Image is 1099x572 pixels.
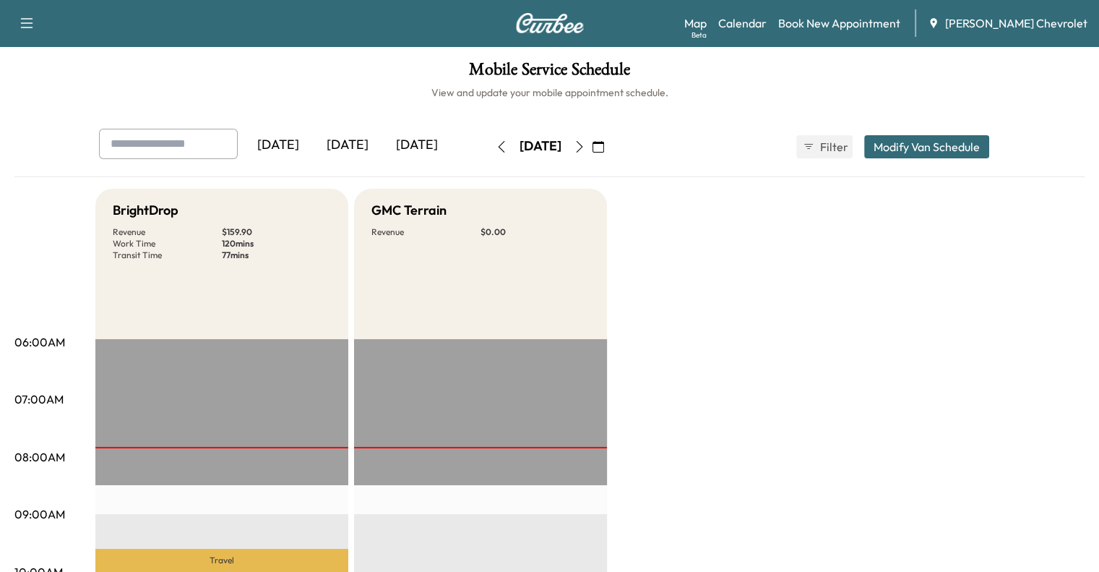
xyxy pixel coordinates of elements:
[371,200,447,221] h5: GMC Terrain
[718,14,767,32] a: Calendar
[796,135,853,158] button: Filter
[515,13,585,33] img: Curbee Logo
[14,333,65,351] p: 06:00AM
[691,30,707,40] div: Beta
[820,138,846,155] span: Filter
[14,448,65,466] p: 08:00AM
[864,135,989,158] button: Modify Van Schedule
[222,226,331,238] p: $ 159.90
[313,129,382,162] div: [DATE]
[684,14,707,32] a: MapBeta
[222,249,331,261] p: 77 mins
[480,226,590,238] p: $ 0.00
[113,200,178,221] h5: BrightDrop
[382,129,452,162] div: [DATE]
[14,85,1085,100] h6: View and update your mobile appointment schedule.
[95,549,348,572] p: Travel
[14,390,64,408] p: 07:00AM
[222,238,331,249] p: 120 mins
[113,238,222,249] p: Work Time
[520,137,561,155] div: [DATE]
[113,249,222,261] p: Transit Time
[243,129,313,162] div: [DATE]
[778,14,900,32] a: Book New Appointment
[14,505,65,523] p: 09:00AM
[945,14,1087,32] span: [PERSON_NAME] Chevrolet
[371,226,480,238] p: Revenue
[14,61,1085,85] h1: Mobile Service Schedule
[113,226,222,238] p: Revenue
